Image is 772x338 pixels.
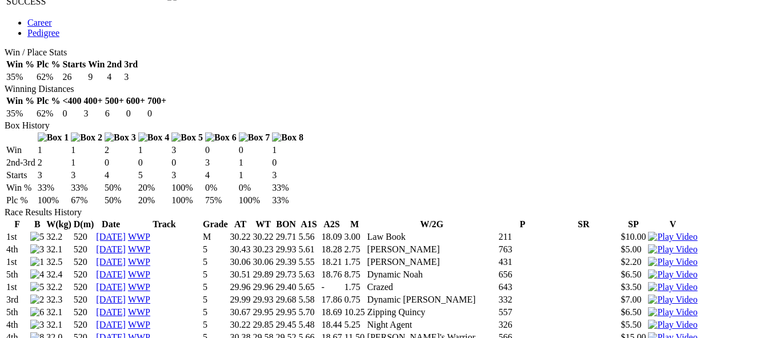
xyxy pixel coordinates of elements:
[6,281,29,293] td: 1st
[498,231,547,243] td: 211
[367,281,497,293] td: Crazed
[298,244,320,255] td: 5.61
[30,257,44,267] img: 1
[648,269,697,280] img: Play Video
[105,95,125,107] th: 500+
[648,295,697,305] img: Play Video
[138,144,170,156] td: 1
[253,256,274,268] td: 30.06
[367,256,497,268] td: [PERSON_NAME]
[128,295,150,304] a: WWP
[271,144,304,156] td: 1
[126,108,146,119] td: 0
[147,95,167,107] th: 700+
[128,320,150,329] a: WWP
[128,257,150,267] a: WWP
[498,256,547,268] td: 431
[205,144,237,156] td: 0
[105,132,136,143] img: Box 3
[620,269,646,280] td: $6.50
[46,244,72,255] td: 32.1
[205,170,237,181] td: 4
[171,195,203,206] td: 100%
[271,195,304,206] td: 33%
[6,269,29,280] td: 5th
[6,59,35,70] th: Win %
[171,132,203,143] img: Box 5
[648,244,697,254] a: View replay
[5,120,767,131] div: Box History
[36,59,61,70] th: Plc %
[123,71,138,83] td: 3
[73,307,95,318] td: 520
[83,95,103,107] th: 400+
[46,256,72,268] td: 32.5
[344,294,366,305] td: 0.75
[37,144,70,156] td: 1
[6,319,29,331] td: 4th
[202,231,229,243] td: M
[367,269,497,280] td: Dynamic Noah
[202,319,229,331] td: 5
[70,195,103,206] td: 67%
[620,256,646,268] td: $2.20
[36,71,61,83] td: 62%
[367,307,497,318] td: Zipping Quincy
[104,182,137,194] td: 50%
[275,307,297,318] td: 29.95
[73,294,95,305] td: 520
[96,307,126,317] a: [DATE]
[344,231,366,243] td: 3.00
[648,307,697,317] img: Play Video
[96,282,126,292] a: [DATE]
[138,157,170,168] td: 0
[96,295,126,304] a: [DATE]
[253,244,274,255] td: 30.23
[87,59,105,70] th: Win
[37,195,70,206] td: 100%
[239,132,270,143] img: Box 7
[6,157,36,168] td: 2nd-3rd
[5,207,767,218] div: Race Results History
[30,269,44,280] img: 4
[62,95,82,107] th: <400
[498,294,547,305] td: 332
[171,170,203,181] td: 3
[298,281,320,293] td: 5.65
[344,307,366,318] td: 10.25
[6,256,29,268] td: 1st
[138,182,170,194] td: 20%
[321,281,343,293] td: -
[6,182,36,194] td: Win %
[6,195,36,206] td: Plc %
[46,294,72,305] td: 32.3
[205,195,237,206] td: 75%
[36,95,61,107] th: Plc %
[230,244,251,255] td: 30.43
[648,232,697,242] img: Play Video
[321,231,343,243] td: 18.09
[127,219,201,230] th: Track
[620,319,646,331] td: $5.50
[648,244,697,255] img: Play Video
[37,182,70,194] td: 33%
[106,71,122,83] td: 4
[298,294,320,305] td: 5.58
[202,294,229,305] td: 5
[104,144,137,156] td: 2
[298,269,320,280] td: 5.63
[321,269,343,280] td: 18.76
[344,281,366,293] td: 1.75
[202,244,229,255] td: 5
[620,294,646,305] td: $7.00
[253,294,274,305] td: 29.93
[138,132,170,143] img: Box 4
[202,307,229,318] td: 5
[138,195,170,206] td: 20%
[367,319,497,331] td: Night Agent
[648,257,697,267] img: Play Video
[321,307,343,318] td: 18.69
[238,144,271,156] td: 0
[321,319,343,331] td: 18.44
[104,157,137,168] td: 0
